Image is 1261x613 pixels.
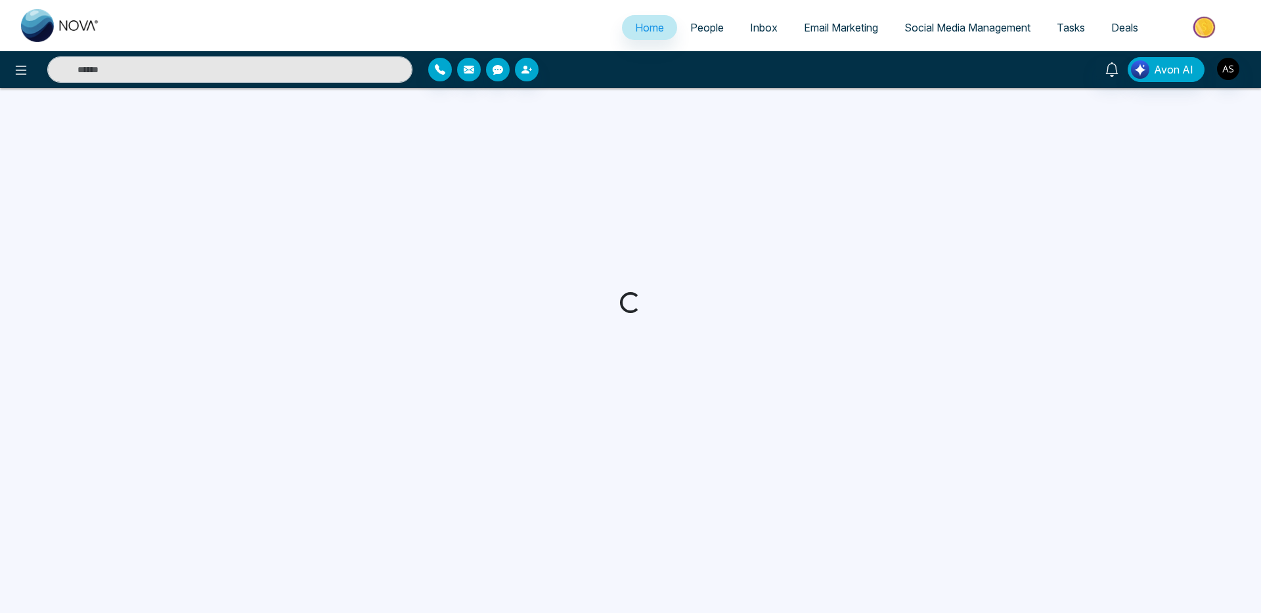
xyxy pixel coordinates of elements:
span: Deals [1111,21,1138,34]
a: Email Marketing [791,15,891,40]
a: Deals [1098,15,1151,40]
img: User Avatar [1217,58,1239,80]
span: Avon AI [1154,62,1193,77]
a: People [677,15,737,40]
a: Inbox [737,15,791,40]
span: Home [635,21,664,34]
a: Tasks [1044,15,1098,40]
span: People [690,21,724,34]
span: Inbox [750,21,778,34]
img: Market-place.gif [1158,12,1253,42]
img: Lead Flow [1131,60,1149,79]
img: Nova CRM Logo [21,9,100,42]
a: Home [622,15,677,40]
span: Tasks [1057,21,1085,34]
span: Social Media Management [904,21,1030,34]
button: Avon AI [1128,57,1205,82]
span: Email Marketing [804,21,878,34]
a: Social Media Management [891,15,1044,40]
